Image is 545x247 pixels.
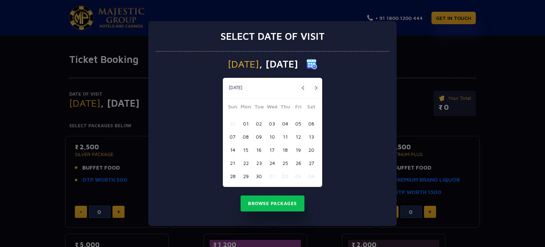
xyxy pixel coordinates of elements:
[279,170,292,183] button: 02
[305,130,318,143] button: 13
[228,59,259,69] span: [DATE]
[252,117,265,130] button: 02
[305,117,318,130] button: 06
[239,156,252,170] button: 22
[292,170,305,183] button: 03
[292,143,305,156] button: 19
[279,156,292,170] button: 25
[279,130,292,143] button: 11
[239,170,252,183] button: 29
[265,156,279,170] button: 24
[305,156,318,170] button: 27
[305,103,318,113] span: Sat
[305,143,318,156] button: 20
[292,156,305,170] button: 26
[220,30,325,42] h3: Select date of visit
[252,143,265,156] button: 16
[226,170,239,183] button: 28
[239,117,252,130] button: 01
[252,130,265,143] button: 09
[252,103,265,113] span: Tue
[265,117,279,130] button: 03
[279,103,292,113] span: Thu
[252,170,265,183] button: 30
[305,170,318,183] button: 04
[265,130,279,143] button: 10
[239,103,252,113] span: Mon
[259,59,298,69] span: , [DATE]
[226,103,239,113] span: Sun
[226,156,239,170] button: 21
[239,143,252,156] button: 15
[292,130,305,143] button: 12
[265,170,279,183] button: 01
[225,82,246,93] button: [DATE]
[239,130,252,143] button: 08
[265,103,279,113] span: Wed
[307,59,317,69] img: calender icon
[226,130,239,143] button: 07
[252,156,265,170] button: 23
[265,143,279,156] button: 17
[241,195,304,212] button: Browse Packages
[292,117,305,130] button: 05
[279,143,292,156] button: 18
[279,117,292,130] button: 04
[226,117,239,130] button: 31
[226,143,239,156] button: 14
[292,103,305,113] span: Fri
